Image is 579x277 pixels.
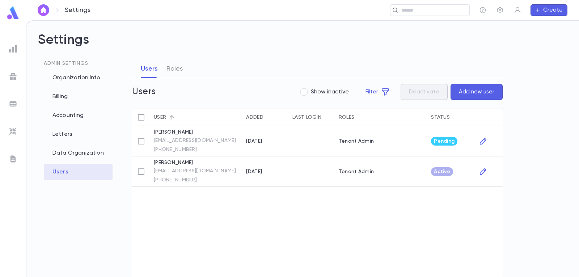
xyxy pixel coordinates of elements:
[431,169,453,175] span: Active
[154,109,166,126] div: User
[65,6,90,14] p: Settings
[154,129,236,135] p: [PERSON_NAME]
[339,169,374,175] p: Tenant Admin
[9,45,17,53] img: reports_grey.c525e4749d1bce6a11f5fe2a8de1b229.svg
[9,72,17,81] img: campaigns_grey.99e729a5f7ee94e3726e6486bddda8f1.svg
[246,109,263,126] div: Added
[289,109,335,126] div: Last Login
[154,146,236,153] a: [PHONE_NUMBER]
[292,109,321,126] div: Last Login
[150,109,242,126] div: User
[9,127,17,136] img: imports_grey.530a8a0e642e233f2baf0ef88e8c9fcb.svg
[44,61,88,66] span: Admin Settings
[451,84,503,100] button: Add new user
[358,84,398,100] button: Filter
[132,87,156,97] h5: Users
[431,109,450,126] div: Status
[242,109,289,126] div: Added
[141,60,158,78] button: Users
[246,138,262,144] div: 5/1/2025
[9,100,17,108] img: batches_grey.339ca447c9d9533ef1741baa751efc33.svg
[339,138,374,144] p: Tenant Admin
[246,169,262,175] div: 5/1/2025
[166,112,178,123] button: Sort
[311,88,349,96] span: Show inactive
[39,7,48,13] img: home_white.a664292cf8c1dea59945f0da9f25487c.svg
[154,137,236,144] a: [EMAIL_ADDRESS][DOMAIN_NAME]
[44,108,113,123] div: Accounting
[38,32,567,60] h2: Settings
[44,164,113,180] div: Users
[154,160,236,165] p: [PERSON_NAME]
[335,109,427,126] div: Roles
[531,4,567,16] button: Create
[44,126,113,142] div: Letters
[9,155,17,163] img: letters_grey.7941b92b52307dd3b8a917253454ce1c.svg
[44,145,113,161] div: Data Organization
[339,109,354,126] div: Roles
[154,177,236,184] a: [PHONE_NUMBER]
[427,109,474,126] div: Status
[431,138,457,144] span: Pending
[44,89,113,105] div: Billing
[166,60,183,78] button: Roles
[154,168,236,175] a: [EMAIL_ADDRESS][DOMAIN_NAME]
[6,6,20,20] img: logo
[44,70,113,86] div: Organization Info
